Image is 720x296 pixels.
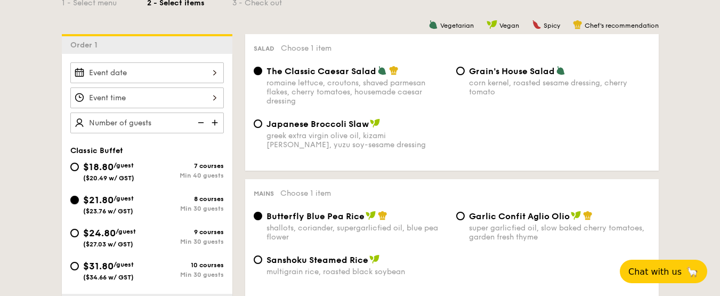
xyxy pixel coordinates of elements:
[70,113,224,133] input: Number of guests
[573,20,583,29] img: icon-chef-hat.a58ddaea.svg
[83,260,114,272] span: $31.80
[147,162,224,170] div: 7 courses
[147,172,224,179] div: Min 40 guests
[147,271,224,278] div: Min 30 guests
[544,22,560,29] span: Spicy
[532,20,541,29] img: icon-spicy.37a8142b.svg
[254,45,274,52] span: Salad
[620,260,707,283] button: Chat with us🦙
[266,211,365,221] span: Butterfly Blue Pea Rice
[389,66,399,75] img: icon-chef-hat.a58ddaea.svg
[266,119,369,129] span: Japanese Broccoli Slaw
[83,274,134,281] span: ($34.66 w/ GST)
[116,228,136,235] span: /guest
[254,212,262,220] input: Butterfly Blue Pea Riceshallots, coriander, supergarlicfied oil, blue pea flower
[571,211,581,220] img: icon-vegan.f8ff3823.svg
[281,44,331,53] span: Choose 1 item
[83,194,114,206] span: $21.80
[266,131,448,149] div: greek extra virgin olive oil, kizami [PERSON_NAME], yuzu soy-sesame dressing
[147,205,224,212] div: Min 30 guests
[266,66,376,76] span: The Classic Caesar Salad
[585,22,659,29] span: Chef's recommendation
[254,255,262,264] input: Sanshoku Steamed Ricemultigrain rice, roasted black soybean
[254,190,274,197] span: Mains
[208,113,224,133] img: icon-add.58712e84.svg
[377,66,387,75] img: icon-vegetarian.fe4039eb.svg
[266,267,448,276] div: multigrain rice, roasted black soybean
[147,195,224,203] div: 8 courses
[469,211,570,221] span: Garlic Confit Aglio Olio
[456,67,465,75] input: Grain's House Saladcorn kernel, roasted sesame dressing, cherry tomato
[70,229,79,237] input: $24.80/guest($27.03 w/ GST)9 coursesMin 30 guests
[428,20,438,29] img: icon-vegetarian.fe4039eb.svg
[70,62,224,83] input: Event date
[83,161,114,173] span: $18.80
[469,223,650,242] div: super garlicfied oil, slow baked cherry tomatoes, garden fresh thyme
[70,163,79,171] input: $18.80/guest($20.49 w/ GST)7 coursesMin 40 guests
[456,212,465,220] input: Garlic Confit Aglio Oliosuper garlicfied oil, slow baked cherry tomatoes, garden fresh thyme
[369,254,380,264] img: icon-vegan.f8ff3823.svg
[70,87,224,108] input: Event time
[266,255,368,265] span: Sanshoku Steamed Rice
[499,22,519,29] span: Vegan
[266,78,448,106] div: romaine lettuce, croutons, shaved parmesan flakes, cherry tomatoes, housemade caesar dressing
[70,196,79,204] input: $21.80/guest($23.76 w/ GST)8 coursesMin 30 guests
[487,20,497,29] img: icon-vegan.f8ff3823.svg
[147,261,224,269] div: 10 courses
[114,162,134,169] span: /guest
[280,189,331,198] span: Choose 1 item
[114,261,134,268] span: /guest
[70,41,102,50] span: Order 1
[192,113,208,133] img: icon-reduce.1d2dbef1.svg
[266,223,448,242] div: shallots, coriander, supergarlicfied oil, blue pea flower
[83,241,133,248] span: ($27.03 w/ GST)
[254,119,262,128] input: Japanese Broccoli Slawgreek extra virgin olive oil, kizami [PERSON_NAME], yuzu soy-sesame dressing
[147,238,224,245] div: Min 30 guests
[83,227,116,239] span: $24.80
[83,174,134,182] span: ($20.49 w/ GST)
[366,211,376,220] img: icon-vegan.f8ff3823.svg
[147,228,224,236] div: 9 courses
[440,22,474,29] span: Vegetarian
[469,66,555,76] span: Grain's House Salad
[70,262,79,270] input: $31.80/guest($34.66 w/ GST)10 coursesMin 30 guests
[70,146,123,155] span: Classic Buffet
[556,66,565,75] img: icon-vegetarian.fe4039eb.svg
[114,195,134,202] span: /guest
[370,118,381,128] img: icon-vegan.f8ff3823.svg
[583,211,593,220] img: icon-chef-hat.a58ddaea.svg
[469,78,650,97] div: corn kernel, roasted sesame dressing, cherry tomato
[254,67,262,75] input: The Classic Caesar Saladromaine lettuce, croutons, shaved parmesan flakes, cherry tomatoes, house...
[378,211,387,220] img: icon-chef-hat.a58ddaea.svg
[83,207,133,215] span: ($23.76 w/ GST)
[686,266,699,278] span: 🦙
[628,267,682,277] span: Chat with us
